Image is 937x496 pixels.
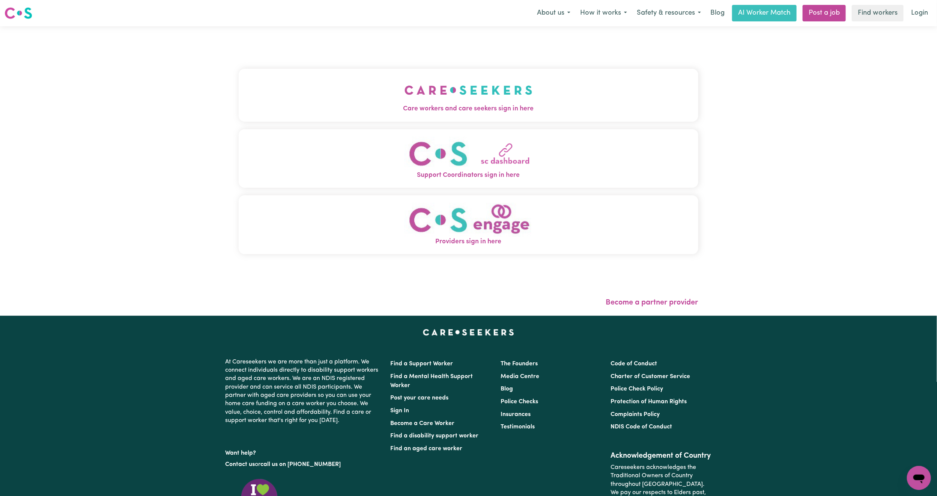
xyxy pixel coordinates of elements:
span: Care workers and care seekers sign in here [239,104,698,114]
a: The Founders [501,361,538,367]
a: Protection of Human Rights [611,399,687,405]
h2: Acknowledgement of Country [611,451,711,460]
img: Careseekers logo [5,6,32,20]
a: Become a Care Worker [391,421,455,427]
a: Post a job [803,5,846,21]
a: Login [907,5,932,21]
a: Become a partner provider [606,299,698,306]
a: Find a disability support worker [391,433,479,439]
iframe: Button to launch messaging window, conversation in progress [907,466,931,490]
a: Post your care needs [391,395,449,401]
a: Find an aged care worker [391,446,463,452]
button: Support Coordinators sign in here [239,129,698,188]
a: Sign In [391,408,409,414]
a: Blog [706,5,729,21]
a: Police Check Policy [611,386,663,392]
a: Code of Conduct [611,361,657,367]
a: NDIS Code of Conduct [611,424,672,430]
a: Police Checks [501,399,538,405]
a: Careseekers logo [5,5,32,22]
button: About us [532,5,575,21]
a: Testimonials [501,424,535,430]
a: Insurances [501,412,531,418]
a: Charter of Customer Service [611,374,690,380]
a: call us on [PHONE_NUMBER] [261,461,341,467]
p: Want help? [226,446,382,457]
a: Blog [501,386,513,392]
p: At Careseekers we are more than just a platform. We connect individuals directly to disability su... [226,355,382,428]
a: Find a Support Worker [391,361,453,367]
a: Contact us [226,461,255,467]
span: Providers sign in here [239,237,698,247]
a: Complaints Policy [611,412,660,418]
a: Find a Mental Health Support Worker [391,374,473,389]
a: Find workers [852,5,904,21]
p: or [226,457,382,472]
button: How it works [575,5,632,21]
button: Care workers and care seekers sign in here [239,69,698,121]
a: Careseekers home page [423,329,514,335]
button: Safety & resources [632,5,706,21]
a: AI Worker Match [732,5,797,21]
button: Providers sign in here [239,195,698,254]
a: Media Centre [501,374,539,380]
span: Support Coordinators sign in here [239,170,698,180]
